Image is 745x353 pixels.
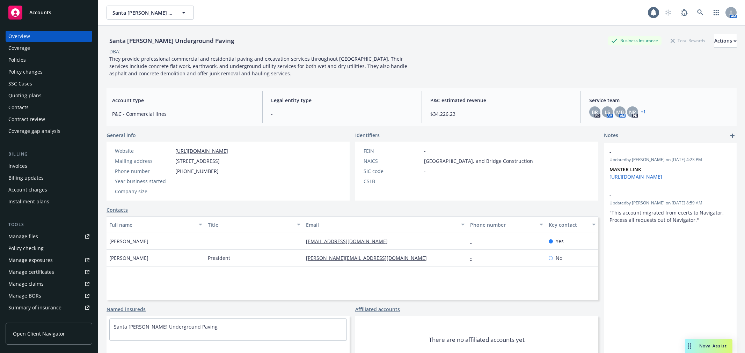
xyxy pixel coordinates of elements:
a: Report a Bug [677,6,691,20]
span: Identifiers [355,132,380,139]
div: Business Insurance [608,36,662,45]
a: Manage certificates [6,266,92,278]
div: Policy changes [8,66,43,77]
a: Contacts [6,102,92,113]
div: Quoting plans [8,90,42,101]
div: Billing [6,151,92,158]
div: Email [306,221,457,228]
span: MB [616,108,624,116]
a: Manage files [6,231,92,242]
div: FEIN [364,147,421,155]
a: Installment plans [6,196,92,207]
div: Total Rewards [667,36,709,45]
div: Phone number [470,221,535,228]
div: Coverage [8,43,30,54]
button: Actions [714,34,737,48]
span: - [424,167,426,175]
span: - [208,238,210,245]
span: $34,226.23 [430,110,572,118]
span: Santa [PERSON_NAME] Underground Paving [112,9,173,16]
span: Nova Assist [699,343,727,349]
a: Accounts [6,3,92,22]
button: Key contact [546,216,598,233]
a: +1 [641,110,646,114]
div: Mailing address [115,157,173,165]
div: Summary of insurance [8,302,61,313]
div: SSC Cases [8,78,32,89]
div: -Updatedby [PERSON_NAME] on [DATE] 8:59 AM"This account migrated from ecerts to Navigator. Proces... [604,186,737,229]
div: Contacts [8,102,29,113]
button: Santa [PERSON_NAME] Underground Paving [107,6,194,20]
span: NP [629,108,636,116]
a: Manage exposures [6,255,92,266]
div: DBA: - [109,48,122,55]
a: Contract review [6,114,92,125]
button: Nova Assist [685,339,732,353]
span: - [609,148,713,156]
a: Quoting plans [6,90,92,101]
div: Manage BORs [8,290,41,301]
span: President [208,254,230,262]
div: Account charges [8,184,47,195]
span: - [175,178,177,185]
div: Year business started [115,178,173,185]
div: Policies [8,54,26,66]
button: Title [205,216,304,233]
a: Start snowing [661,6,675,20]
span: Accounts [29,10,51,15]
a: Policy changes [6,66,92,77]
div: Contract review [8,114,45,125]
a: Account charges [6,184,92,195]
div: NAICS [364,157,421,165]
div: Policy checking [8,243,44,254]
a: SSC Cases [6,78,92,89]
a: Policy checking [6,243,92,254]
div: SIC code [364,167,421,175]
a: [URL][DOMAIN_NAME] [609,173,662,180]
span: Updated by [PERSON_NAME] on [DATE] 4:23 PM [609,157,731,163]
a: Contacts [107,206,128,213]
span: [PERSON_NAME] [109,238,148,245]
div: Phone number [115,167,173,175]
a: [EMAIL_ADDRESS][DOMAIN_NAME] [306,238,393,245]
span: Open Client Navigator [13,330,65,337]
div: Tools [6,221,92,228]
span: Updated by [PERSON_NAME] on [DATE] 8:59 AM [609,200,731,206]
a: [PERSON_NAME][EMAIL_ADDRESS][DOMAIN_NAME] [306,255,432,261]
div: Santa [PERSON_NAME] Underground Paving [107,36,237,45]
a: Invoices [6,160,92,172]
button: Phone number [467,216,546,233]
a: - [470,238,477,245]
div: Coverage gap analysis [8,126,60,137]
button: Email [303,216,467,233]
div: Manage claims [8,278,44,290]
span: P&C estimated revenue [430,97,572,104]
div: Website [115,147,173,155]
strong: MASTER LINK [609,166,641,173]
div: Key contact [549,221,588,228]
div: Manage exposures [8,255,53,266]
a: Search [693,6,707,20]
span: LS [605,108,610,116]
div: Title [208,221,293,228]
a: Coverage [6,43,92,54]
div: Drag to move [685,339,694,353]
span: P&C - Commercial lines [112,110,254,118]
span: BR [592,108,598,116]
a: - [470,255,477,261]
div: Full name [109,221,195,228]
a: Named insureds [107,306,146,313]
span: Notes [604,132,618,140]
span: They provide professional commercial and residential paving and excavation services throughout [G... [109,55,409,77]
div: Billing updates [8,172,44,183]
span: Service team [589,97,731,104]
div: Overview [8,31,30,42]
span: - [424,178,426,185]
a: Affiliated accounts [355,306,400,313]
span: Account type [112,97,254,104]
a: Manage claims [6,278,92,290]
span: - [609,191,713,199]
span: [STREET_ADDRESS] [175,157,220,165]
a: [URL][DOMAIN_NAME] [175,148,228,154]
